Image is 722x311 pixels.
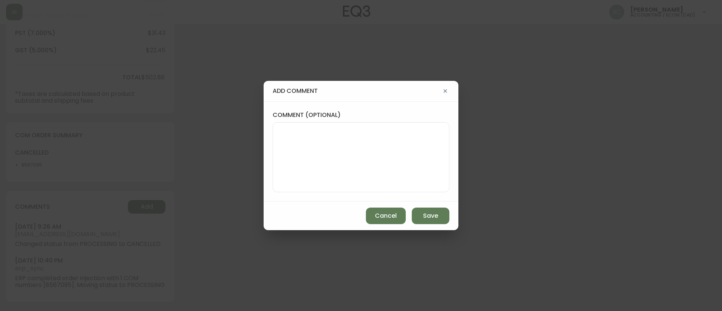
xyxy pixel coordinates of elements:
[412,208,449,224] button: Save
[423,212,438,220] span: Save
[273,87,441,95] h4: add comment
[273,111,449,119] label: comment (optional)
[366,208,406,224] button: Cancel
[375,212,397,220] span: Cancel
